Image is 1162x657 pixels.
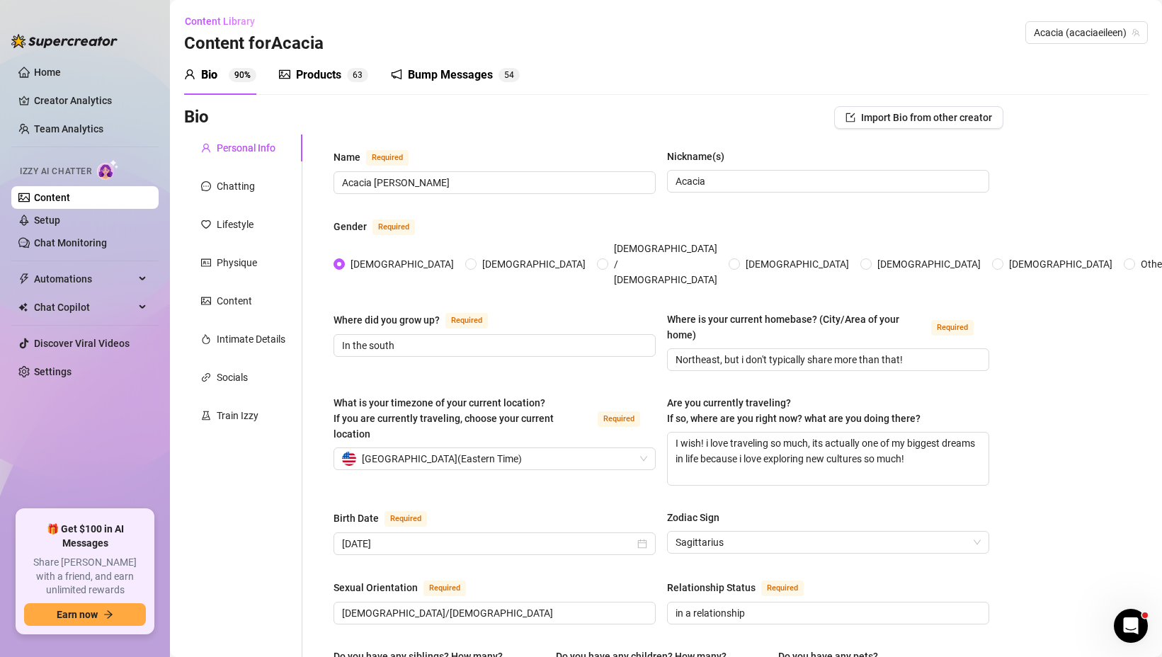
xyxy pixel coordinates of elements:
span: 3 [358,70,363,80]
div: Socials [217,370,248,385]
input: Relationship Status [676,605,978,621]
span: arrow-right [103,610,113,619]
span: Required [423,581,466,596]
div: Bio [201,67,217,84]
input: Where is your current homebase? (City/Area of your home) [676,352,978,367]
a: Creator Analytics [34,89,147,112]
span: Share [PERSON_NAME] with a friend, and earn unlimited rewards [24,556,146,598]
span: fire [201,334,211,344]
sup: 90% [229,68,256,82]
span: Content Library [185,16,255,27]
label: Gender [334,218,431,235]
span: team [1132,28,1140,37]
span: [DEMOGRAPHIC_DATA] [477,256,591,272]
span: idcard [201,258,211,268]
span: message [201,181,211,191]
span: [DEMOGRAPHIC_DATA] [740,256,855,272]
iframe: Intercom live chat [1114,609,1148,643]
span: Required [385,511,427,527]
img: AI Chatter [97,159,119,180]
a: Settings [34,366,72,377]
span: Required [445,313,488,328]
span: user [201,143,211,153]
span: [GEOGRAPHIC_DATA] ( Eastern Time ) [362,448,522,469]
input: Nickname(s) [676,173,978,189]
div: Chatting [217,178,255,194]
span: Required [761,581,804,596]
label: Sexual Orientation [334,579,482,596]
span: experiment [201,411,211,421]
label: Relationship Status [667,579,819,596]
span: [DEMOGRAPHIC_DATA] [872,256,986,272]
span: What is your timezone of your current location? If you are currently traveling, choose your curre... [334,397,554,440]
span: Import Bio from other creator [861,112,992,123]
div: Content [217,293,252,309]
span: Required [598,411,640,427]
a: Setup [34,215,60,226]
span: Are you currently traveling? If so, where are you right now? what are you doing there? [667,397,921,424]
button: Content Library [184,10,266,33]
span: link [201,372,211,382]
label: Birth Date [334,510,443,527]
div: Lifestyle [217,217,254,232]
div: Birth Date [334,510,379,526]
span: picture [279,69,290,80]
span: user [184,69,195,80]
div: Sexual Orientation [334,580,418,595]
div: Intimate Details [217,331,285,347]
span: Required [931,320,974,336]
span: picture [201,296,211,306]
span: Earn now [57,609,98,620]
h3: Bio [184,106,209,129]
span: Sagittarius [676,532,981,553]
label: Where is your current homebase? (City/Area of your home) [667,312,989,343]
span: 🎁 Get $100 in AI Messages [24,522,146,550]
span: [DEMOGRAPHIC_DATA] / [DEMOGRAPHIC_DATA] [608,241,723,287]
div: Products [296,67,341,84]
input: Birth Date [342,536,634,552]
span: 4 [509,70,514,80]
span: [DEMOGRAPHIC_DATA] [1003,256,1118,272]
sup: 54 [499,68,520,82]
span: Acacia (acaciaeileen) [1034,22,1139,43]
img: us [342,452,356,466]
a: Discover Viral Videos [34,338,130,349]
div: Relationship Status [667,580,756,595]
div: Nickname(s) [667,149,724,164]
span: Chat Copilot [34,296,135,319]
span: import [845,113,855,122]
a: Content [34,192,70,203]
span: Required [372,219,415,235]
button: Earn nowarrow-right [24,603,146,626]
div: Where is your current homebase? (City/Area of your home) [667,312,925,343]
h3: Content for Acacia [184,33,324,55]
label: Where did you grow up? [334,312,503,328]
span: notification [391,69,402,80]
div: Gender [334,219,367,234]
textarea: I wish! i love traveling so much, its actually one of my biggest dreams in life because i love ex... [668,433,989,485]
sup: 63 [347,68,368,82]
span: 5 [504,70,509,80]
div: Bump Messages [408,67,493,84]
span: 6 [353,70,358,80]
div: Train Izzy [217,408,258,423]
a: Chat Monitoring [34,237,107,248]
span: [DEMOGRAPHIC_DATA] [345,256,460,272]
button: Import Bio from other creator [834,106,1003,129]
span: Required [366,150,409,166]
div: Zodiac Sign [667,510,719,525]
img: Chat Copilot [18,302,28,312]
input: Where did you grow up? [342,338,644,353]
div: Name [334,149,360,165]
span: heart [201,219,211,229]
span: Izzy AI Chatter [20,165,91,178]
img: logo-BBDzfeDw.svg [11,34,118,48]
input: Name [342,175,644,190]
div: Physique [217,255,257,270]
input: Sexual Orientation [342,605,644,621]
label: Nickname(s) [667,149,734,164]
div: Where did you grow up? [334,312,440,328]
a: Team Analytics [34,123,103,135]
label: Zodiac Sign [667,510,729,525]
a: Home [34,67,61,78]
